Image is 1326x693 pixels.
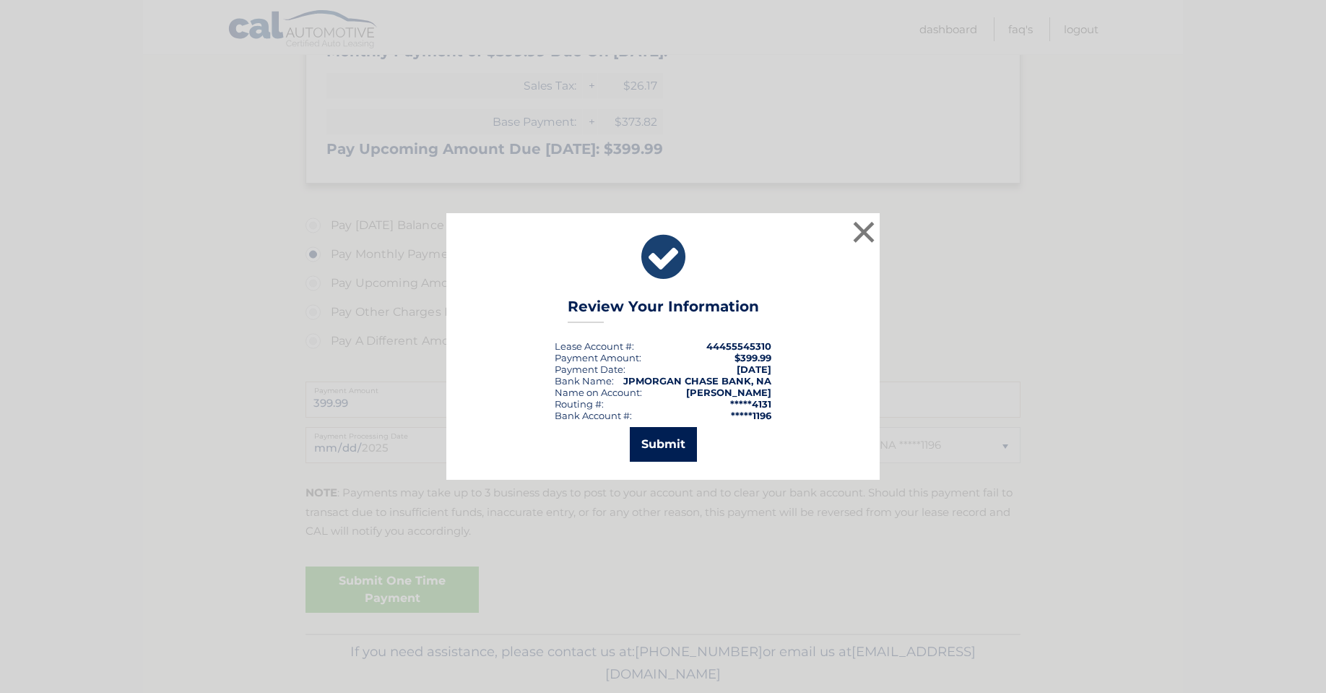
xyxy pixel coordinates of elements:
[686,387,771,398] strong: [PERSON_NAME]
[555,340,634,352] div: Lease Account #:
[555,363,623,375] span: Payment Date
[555,375,614,387] div: Bank Name:
[706,340,771,352] strong: 44455545310
[737,363,771,375] span: [DATE]
[630,427,697,462] button: Submit
[555,363,625,375] div: :
[849,218,878,246] button: ×
[555,398,604,410] div: Routing #:
[555,410,632,421] div: Bank Account #:
[568,298,759,323] h3: Review Your Information
[734,352,771,363] span: $399.99
[555,387,642,398] div: Name on Account:
[555,352,641,363] div: Payment Amount:
[623,375,771,387] strong: JPMORGAN CHASE BANK, NA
